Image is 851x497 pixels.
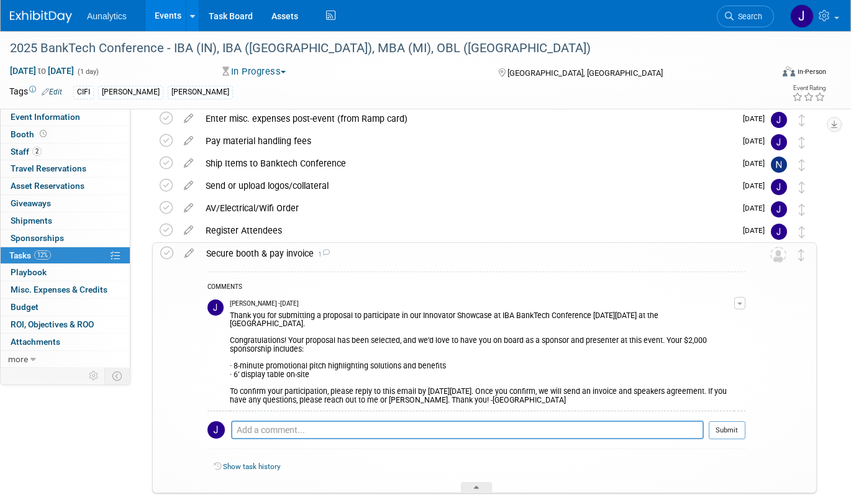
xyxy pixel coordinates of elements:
[199,175,735,196] div: Send or upload logos/collateral
[771,201,787,217] img: Julie Grisanti-Cieslak
[199,153,735,174] div: Ship Items to Banktech Conference
[792,85,826,91] div: Event Rating
[200,243,745,264] div: Secure booth & pay invoice
[178,158,199,169] a: edit
[1,230,130,247] a: Sponsorships
[799,181,805,193] i: Move task
[1,351,130,368] a: more
[178,135,199,147] a: edit
[199,198,735,219] div: AV/Electrical/Wifi Order
[1,212,130,229] a: Shipments
[11,337,60,347] span: Attachments
[207,299,224,316] img: Julie Grisanti-Cieslak
[223,462,280,471] a: Show task history
[717,6,774,27] a: Search
[10,11,72,23] img: ExhibitDay
[783,66,795,76] img: Format-Inperson.png
[87,11,127,21] span: Aunalytics
[1,144,130,160] a: Staff2
[507,68,663,78] span: [GEOGRAPHIC_DATA], [GEOGRAPHIC_DATA]
[743,226,771,235] span: [DATE]
[11,302,39,312] span: Budget
[1,334,130,350] a: Attachments
[168,86,233,99] div: [PERSON_NAME]
[11,163,86,173] span: Travel Reservations
[11,233,64,243] span: Sponsorships
[199,220,735,241] div: Register Attendees
[73,86,94,99] div: CIFI
[178,225,199,236] a: edit
[230,299,299,308] span: [PERSON_NAME] - [DATE]
[743,204,771,212] span: [DATE]
[11,267,47,277] span: Playbook
[207,421,225,439] img: Julie Grisanti-Cieslak
[42,88,62,96] a: Edit
[706,65,826,83] div: Event Format
[11,181,84,191] span: Asset Reservations
[743,137,771,145] span: [DATE]
[1,281,130,298] a: Misc. Expenses & Credits
[1,299,130,316] a: Budget
[230,309,734,405] div: Thank you for submitting a proposal to participate in our Innovator Showcase at IBA BankTech Conf...
[218,65,291,78] button: In Progress
[11,129,49,139] span: Booth
[9,250,51,260] span: Tasks
[1,160,130,177] a: Travel Reservations
[1,126,130,143] a: Booth
[9,65,75,76] span: [DATE] [DATE]
[799,204,805,216] i: Move task
[771,179,787,195] img: Julie Grisanti-Cieslak
[83,368,105,384] td: Personalize Event Tab Strip
[799,226,805,238] i: Move task
[11,285,107,294] span: Misc. Expenses & Credits
[1,316,130,333] a: ROI, Objectives & ROO
[743,114,771,123] span: [DATE]
[199,130,735,152] div: Pay material handling fees
[178,203,199,214] a: edit
[8,354,28,364] span: more
[734,12,762,21] span: Search
[743,181,771,190] span: [DATE]
[799,159,805,171] i: Move task
[790,4,814,28] img: Julie Grisanti-Cieslak
[771,112,787,128] img: Julie Grisanti-Cieslak
[1,264,130,281] a: Playbook
[11,198,51,208] span: Giveaways
[178,248,200,259] a: edit
[771,224,787,240] img: Julie Grisanti-Cieslak
[105,368,130,384] td: Toggle Event Tabs
[798,249,804,261] i: Move task
[207,281,745,294] div: COMMENTS
[770,247,786,263] img: Unassigned
[178,113,199,124] a: edit
[771,134,787,150] img: Julie Grisanti-Cieslak
[178,180,199,191] a: edit
[1,109,130,125] a: Event Information
[76,68,99,76] span: (1 day)
[11,319,94,329] span: ROI, Objectives & ROO
[743,159,771,168] span: [DATE]
[799,137,805,148] i: Move task
[1,195,130,212] a: Giveaways
[37,129,49,139] span: Booth not reserved yet
[199,108,735,129] div: Enter misc. expenses post-event (from Ramp card)
[6,37,757,60] div: 2025 BankTech Conference - IBA (IN), IBA ([GEOGRAPHIC_DATA]), MBA (MI), OBL ([GEOGRAPHIC_DATA])
[34,250,51,260] span: 12%
[11,112,80,122] span: Event Information
[797,67,826,76] div: In-Person
[709,421,745,440] button: Submit
[11,216,52,226] span: Shipments
[1,178,130,194] a: Asset Reservations
[771,157,787,173] img: Nick Vila
[11,147,42,157] span: Staff
[314,250,330,258] span: 1
[799,114,805,126] i: Move task
[9,85,62,99] td: Tags
[98,86,163,99] div: [PERSON_NAME]
[1,247,130,264] a: Tasks12%
[36,66,48,76] span: to
[32,147,42,156] span: 2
